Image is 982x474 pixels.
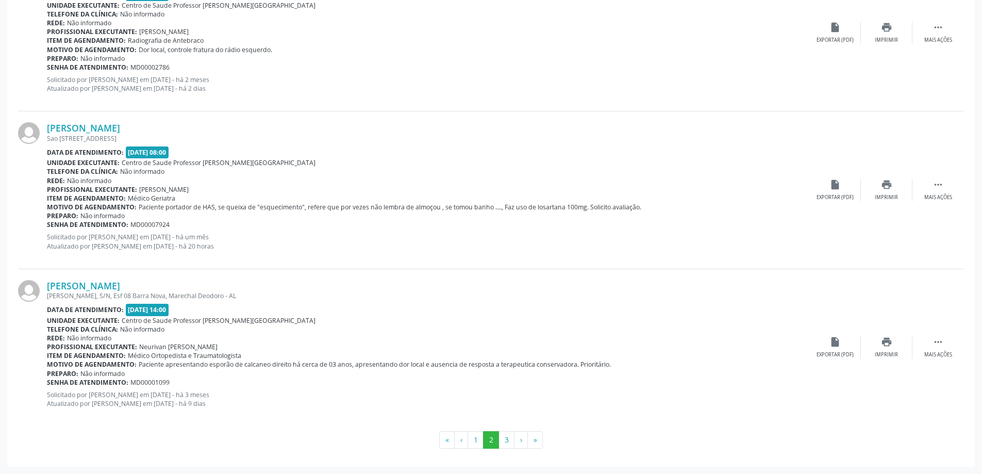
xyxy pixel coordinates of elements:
span: Paciente portador de HAS, se queixa de "esquecimento", refere que por vezes não lembra de almoçou... [139,203,641,211]
b: Unidade executante: [47,158,120,167]
i: insert_drive_file [829,336,841,348]
div: Mais ações [924,37,952,44]
i: print [881,22,892,33]
b: Telefone da clínica: [47,167,118,176]
span: Paciente apresentando esporão de calcaneo direito há cerca de 03 anos, apresentando dor local e a... [139,360,611,369]
b: Motivo de agendamento: [47,203,137,211]
span: Médico Geriatra [128,194,175,203]
b: Unidade executante: [47,1,120,10]
i: insert_drive_file [829,179,841,190]
div: Exportar (PDF) [817,37,854,44]
span: Não informado [67,176,111,185]
b: Rede: [47,334,65,342]
div: Imprimir [875,194,898,201]
span: [DATE] 08:00 [126,146,169,158]
button: Go to page 2 [483,431,499,449]
span: Não informado [80,54,125,63]
img: img [18,122,40,144]
ul: Pagination [18,431,964,449]
b: Telefone da clínica: [47,325,118,334]
span: Neurivan [PERSON_NAME] [139,342,218,351]
img: img [18,280,40,302]
a: [PERSON_NAME] [47,122,120,134]
b: Preparo: [47,211,78,220]
span: Radiografia de Antebraco [128,36,204,45]
span: Não informado [67,334,111,342]
p: Solicitado por [PERSON_NAME] em [DATE] - há 3 meses Atualizado por [PERSON_NAME] em [DATE] - há 9... [47,390,809,408]
button: Go to last page [527,431,543,449]
b: Data de atendimento: [47,148,124,157]
button: Go to page 1 [468,431,484,449]
span: Centro de Saude Professor [PERSON_NAME][GEOGRAPHIC_DATA] [122,158,315,167]
button: Go to page 3 [498,431,514,449]
span: [DATE] 14:00 [126,304,169,316]
b: Rede: [47,176,65,185]
span: Não informado [120,167,164,176]
b: Senha de atendimento: [47,63,128,72]
b: Unidade executante: [47,316,120,325]
span: [PERSON_NAME] [139,27,189,36]
b: Motivo de agendamento: [47,45,137,54]
i: print [881,179,892,190]
i:  [933,22,944,33]
button: Go to previous page [454,431,468,449]
a: [PERSON_NAME] [47,280,120,291]
span: MD00001099 [130,378,170,387]
span: Não informado [67,19,111,27]
b: Item de agendamento: [47,36,126,45]
div: Sao [STREET_ADDRESS] [47,134,809,143]
i: print [881,336,892,348]
div: Mais ações [924,194,952,201]
span: Médico Ortopedista e Traumatologista [128,351,241,360]
span: Centro de Saude Professor [PERSON_NAME][GEOGRAPHIC_DATA] [122,316,315,325]
i:  [933,336,944,348]
div: Imprimir [875,351,898,358]
span: [PERSON_NAME] [139,185,189,194]
span: Não informado [80,211,125,220]
div: Exportar (PDF) [817,351,854,358]
span: Não informado [120,10,164,19]
b: Motivo de agendamento: [47,360,137,369]
button: Go to first page [439,431,455,449]
span: Não informado [120,325,164,334]
b: Data de atendimento: [47,305,124,314]
b: Senha de atendimento: [47,220,128,229]
span: MD00002786 [130,63,170,72]
b: Telefone da clínica: [47,10,118,19]
p: Solicitado por [PERSON_NAME] em [DATE] - há um mês Atualizado por [PERSON_NAME] em [DATE] - há 20... [47,233,809,250]
span: MD00007924 [130,220,170,229]
div: Mais ações [924,351,952,358]
b: Rede: [47,19,65,27]
b: Profissional executante: [47,342,137,351]
span: Dor local, controle fratura do rádio esquerdo. [139,45,272,54]
b: Item de agendamento: [47,194,126,203]
div: Imprimir [875,37,898,44]
b: Item de agendamento: [47,351,126,360]
div: Exportar (PDF) [817,194,854,201]
i:  [933,179,944,190]
p: Solicitado por [PERSON_NAME] em [DATE] - há 2 meses Atualizado por [PERSON_NAME] em [DATE] - há 2... [47,75,809,93]
b: Senha de atendimento: [47,378,128,387]
b: Preparo: [47,54,78,63]
b: Preparo: [47,369,78,378]
b: Profissional executante: [47,185,137,194]
b: Profissional executante: [47,27,137,36]
i: insert_drive_file [829,22,841,33]
button: Go to next page [514,431,528,449]
span: Não informado [80,369,125,378]
div: [PERSON_NAME], S/N, Esf 08 Barra Nova, Marechal Deodoro - AL [47,291,809,300]
span: Centro de Saude Professor [PERSON_NAME][GEOGRAPHIC_DATA] [122,1,315,10]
